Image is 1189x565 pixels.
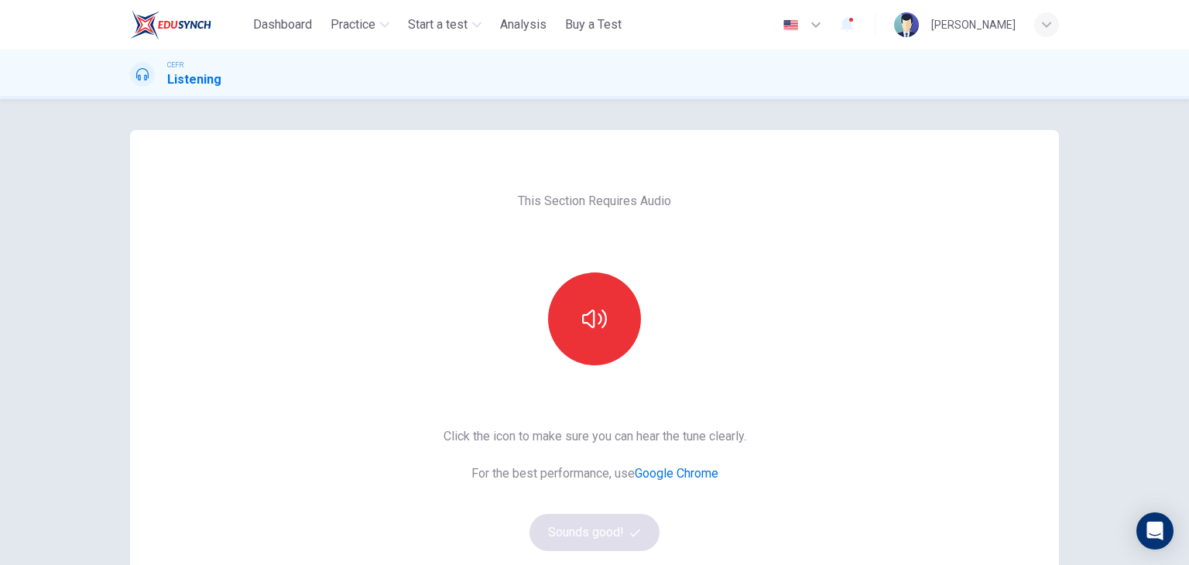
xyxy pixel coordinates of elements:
span: Dashboard [253,15,312,34]
a: Google Chrome [635,466,718,481]
img: ELTC logo [130,9,211,40]
img: Profile picture [894,12,919,37]
span: Practice [331,15,375,34]
span: CEFR [167,60,183,70]
button: Buy a Test [559,11,628,39]
span: For the best performance, use [444,464,746,483]
h1: Listening [167,70,221,89]
a: ELTC logo [130,9,247,40]
button: Start a test [402,11,488,39]
span: Analysis [500,15,547,34]
div: Open Intercom Messenger [1136,512,1174,550]
div: [PERSON_NAME] [931,15,1016,34]
img: en [781,19,800,31]
span: Start a test [408,15,468,34]
button: Dashboard [247,11,318,39]
span: Buy a Test [565,15,622,34]
span: Click the icon to make sure you can hear the tune clearly. [444,427,746,446]
button: Analysis [494,11,553,39]
span: This Section Requires Audio [518,192,671,211]
button: Practice [324,11,396,39]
